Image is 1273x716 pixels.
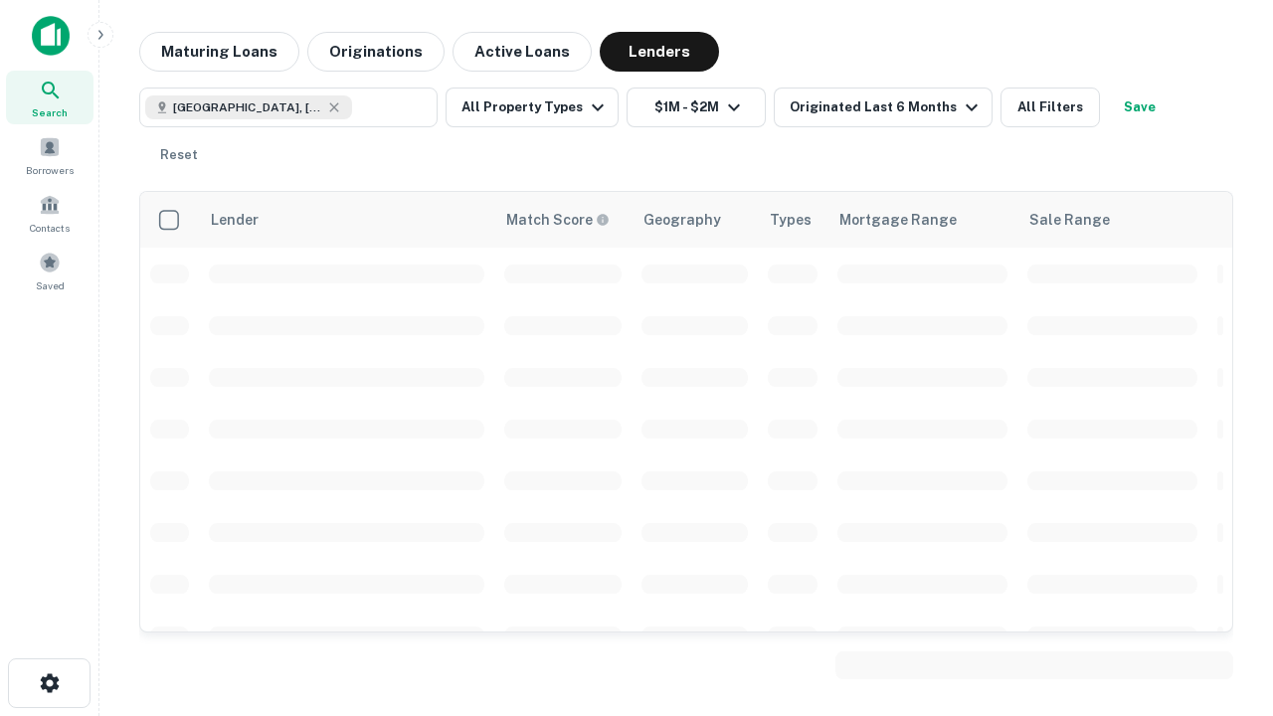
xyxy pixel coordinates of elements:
[774,88,993,127] button: Originated Last 6 Months
[6,244,93,297] a: Saved
[139,32,299,72] button: Maturing Loans
[173,98,322,116] span: [GEOGRAPHIC_DATA], [GEOGRAPHIC_DATA], [GEOGRAPHIC_DATA]
[758,192,827,248] th: Types
[627,88,766,127] button: $1M - $2M
[6,186,93,240] a: Contacts
[147,135,211,175] button: Reset
[36,277,65,293] span: Saved
[446,88,619,127] button: All Property Types
[790,95,984,119] div: Originated Last 6 Months
[6,71,93,124] a: Search
[453,32,592,72] button: Active Loans
[30,220,70,236] span: Contacts
[506,209,606,231] h6: Match Score
[199,192,494,248] th: Lender
[6,128,93,182] a: Borrowers
[1174,493,1273,589] iframe: Chat Widget
[494,192,632,248] th: Capitalize uses an advanced AI algorithm to match your search with the best lender. The match sco...
[643,208,721,232] div: Geography
[632,192,758,248] th: Geography
[839,208,957,232] div: Mortgage Range
[506,209,610,231] div: Capitalize uses an advanced AI algorithm to match your search with the best lender. The match sco...
[1017,192,1207,248] th: Sale Range
[211,208,259,232] div: Lender
[307,32,445,72] button: Originations
[32,104,68,120] span: Search
[1108,88,1172,127] button: Save your search to get updates of matches that match your search criteria.
[32,16,70,56] img: capitalize-icon.png
[26,162,74,178] span: Borrowers
[827,192,1017,248] th: Mortgage Range
[770,208,812,232] div: Types
[1029,208,1110,232] div: Sale Range
[600,32,719,72] button: Lenders
[1000,88,1100,127] button: All Filters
